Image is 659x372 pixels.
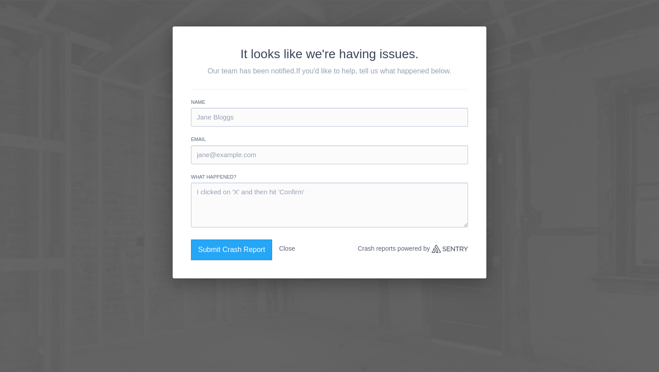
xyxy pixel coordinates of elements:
[191,66,468,77] p: Our team has been notified.
[358,239,468,258] p: Crash reports powered by
[191,108,468,127] input: Jane Bloggs
[191,239,272,260] button: Submit Crash Report
[191,145,468,164] input: jane@example.com
[191,136,468,143] label: Email
[296,67,451,75] span: If you'd like to help, tell us what happened below.
[432,245,468,253] a: Sentry
[191,45,468,64] h2: It looks like we're having issues.
[191,173,468,181] label: What happened?
[279,239,295,258] button: Close
[191,98,468,106] label: Name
